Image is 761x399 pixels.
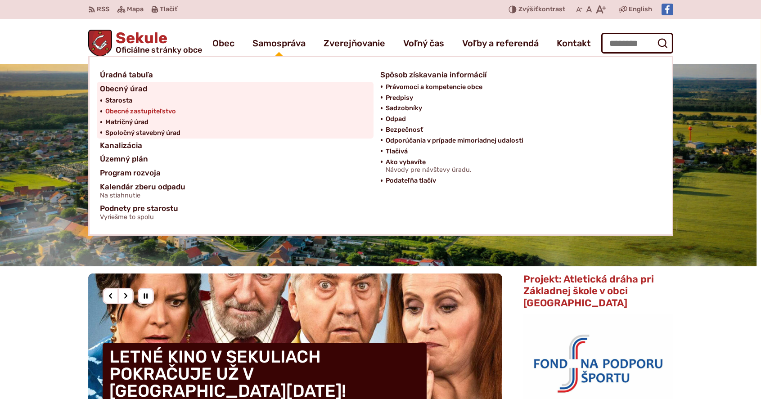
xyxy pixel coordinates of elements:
[386,93,414,103] span: Predpisy
[100,68,153,82] span: Úradná tabuľa
[386,166,472,174] span: Návody pre návštevy úradu.
[662,4,673,15] img: Prejsť na Facebook stránku
[100,152,149,166] span: Územný plán
[100,68,370,82] a: Úradná tabuľa
[106,95,133,106] span: Starosta
[518,5,538,13] span: Zvýšiť
[100,166,370,180] a: Program rozvoja
[116,46,202,54] span: Oficiálne stránky obce
[386,93,650,103] a: Predpisy
[386,135,524,146] span: Odporúčania v prípade mimoriadnej udalosti
[100,152,370,166] a: Územný plán
[106,106,370,117] a: Obecné zastupiteľstvo
[88,30,113,57] img: Prejsť na domovskú stránku
[127,4,144,15] span: Mapa
[386,114,406,125] span: Odpad
[386,82,650,93] a: Právomoci a kompetencie obce
[160,6,178,13] span: Tlačiť
[386,103,650,114] a: Sadzobníky
[100,166,161,180] span: Program rozvoja
[106,128,370,139] a: Spoločný stavebný úrad
[112,31,202,54] h1: Sekule
[100,202,650,224] a: Podnety pre starostuVyriešme to spolu
[381,68,487,82] span: Spôsob získavania informácií
[523,273,654,309] span: Projekt: Atletická dráha pri Základnej škole v obci [GEOGRAPHIC_DATA]
[386,114,650,125] a: Odpad
[117,288,134,304] div: Nasledujúci slajd
[386,135,650,146] a: Odporúčania v prípade mimoriadnej udalosti
[100,214,179,221] span: Vyriešme to spolu
[462,31,539,56] a: Voľby a referendá
[100,180,186,202] span: Kalendár zberu odpadu
[97,4,110,15] span: RSS
[386,146,408,157] span: Tlačivá
[403,31,444,56] a: Voľný čas
[386,157,650,176] a: Ako vybavíteNávody pre návštevy úradu.
[106,106,176,117] span: Obecné zastupiteľstvo
[100,82,370,96] a: Obecný úrad
[100,202,179,224] span: Podnety pre starostu
[100,192,186,199] span: Na stiahnutie
[386,175,437,186] span: Podateľňa tlačív
[386,103,423,114] span: Sadzobníky
[386,82,483,93] span: Právomoci a kompetencie obce
[518,6,565,13] span: kontrast
[627,4,654,15] a: English
[88,30,203,57] a: Logo Sekule, prejsť na domovskú stránku.
[252,31,306,56] a: Samospráva
[100,180,370,202] a: Kalendár zberu odpaduNa stiahnutie
[386,157,472,176] span: Ako vybavíte
[381,68,650,82] a: Spôsob získavania informácií
[106,95,370,106] a: Starosta
[386,125,650,135] a: Bezpečnosť
[557,31,591,56] a: Kontakt
[324,31,385,56] a: Zverejňovanie
[138,288,154,304] div: Pozastaviť pohyb slajdera
[103,288,119,304] div: Predošlý slajd
[212,31,234,56] a: Obec
[106,117,370,128] a: Matričný úrad
[100,139,143,152] span: Kanalizácia
[629,4,653,15] span: English
[386,146,650,157] a: Tlačivá
[100,139,370,152] a: Kanalizácia
[106,128,181,139] span: Spoločný stavebný úrad
[386,175,650,186] a: Podateľňa tlačív
[100,82,148,96] span: Obecný úrad
[106,117,149,128] span: Matričný úrad
[386,125,423,135] span: Bezpečnosť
